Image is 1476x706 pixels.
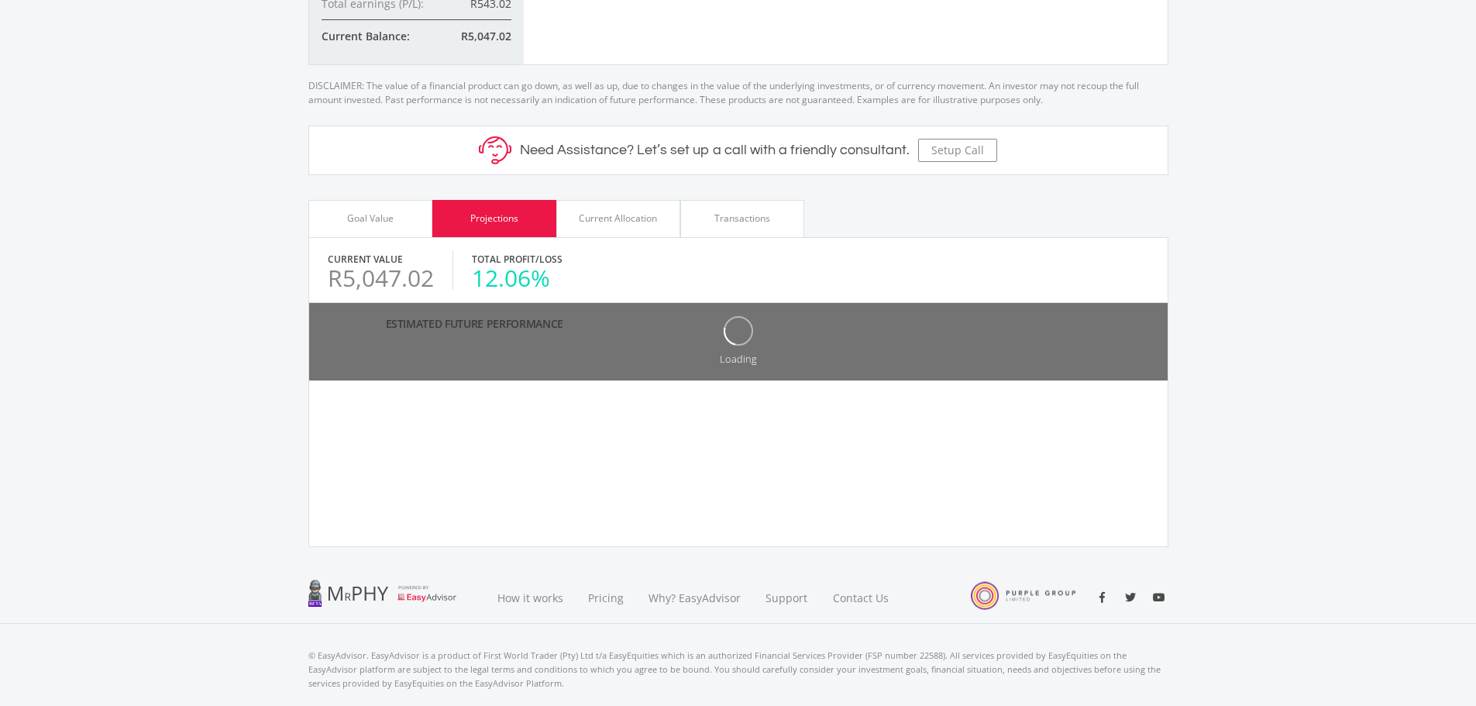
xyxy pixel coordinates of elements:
[636,572,753,624] a: Why? EasyAdvisor
[821,572,903,624] a: Contact Us
[470,212,518,226] div: Projections
[472,253,563,267] label: Total Profit/Loss
[753,572,821,624] a: Support
[472,267,563,290] div: 12.06%
[576,572,636,624] a: Pricing
[918,139,997,162] button: Setup Call
[322,28,435,44] div: Current Balance:
[347,212,394,226] div: Goal Value
[520,142,910,159] h5: Need Assistance? Let’s set up a call with a friendly consultant.
[724,316,753,346] img: oval.svg
[485,572,576,624] a: How it works
[720,352,757,367] div: Loading
[435,28,511,44] div: R5,047.02
[579,212,657,226] div: Current Allocation
[328,267,434,290] div: R5,047.02
[308,649,1168,691] p: © EasyAdvisor. EasyAdvisor is a product of First World Trader (Pty) Ltd t/a EasyEquities which is...
[714,212,770,226] div: Transactions
[328,253,403,267] label: Current Value
[308,65,1168,107] p: DISCLAIMER: The value of a financial product can go down, as well as up, due to changes in the va...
